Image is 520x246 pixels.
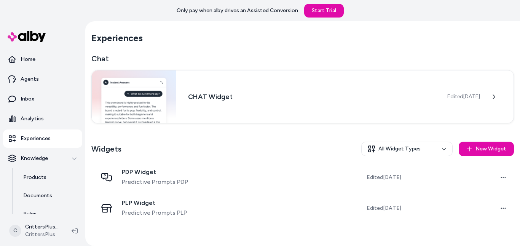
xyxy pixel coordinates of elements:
a: Documents [16,187,82,205]
p: Inbox [21,95,34,103]
a: Agents [3,70,82,88]
p: Home [21,56,35,63]
h2: Experiences [91,32,143,44]
span: Predictive Prompts PLP [122,208,187,217]
h2: Chat [91,53,514,64]
a: Products [16,168,82,187]
p: Products [23,174,46,181]
button: All Widget Types [361,142,453,156]
a: Analytics [3,110,82,128]
a: Start Trial [304,4,344,18]
span: Edited [DATE] [367,204,401,212]
span: Predictive Prompts PDP [122,177,188,187]
p: Rules [23,210,37,218]
p: CrittersPlus Shopify [25,223,59,231]
span: PDP Widget [122,168,188,176]
p: Only pay when alby drives an Assisted Conversion [177,7,298,14]
p: Agents [21,75,39,83]
p: Experiences [21,135,51,142]
a: Home [3,50,82,69]
a: Chat widgetCHAT WidgetEdited[DATE] [91,70,514,123]
img: Chat widget [92,70,176,123]
span: Edited [DATE] [447,93,480,101]
span: PLP Widget [122,199,187,207]
a: Experiences [3,129,82,148]
img: alby Logo [8,31,46,42]
a: Rules [16,205,82,223]
h3: CHAT Widget [188,91,435,102]
p: Documents [23,192,52,200]
h2: Widgets [91,144,121,154]
span: CrittersPlus [25,231,59,238]
a: Inbox [3,90,82,108]
button: New Widget [459,142,514,156]
button: CCrittersPlus ShopifyCrittersPlus [5,219,65,243]
p: Knowledge [21,155,48,162]
span: C [9,225,21,237]
span: Edited [DATE] [367,174,401,181]
button: Knowledge [3,149,82,168]
p: Analytics [21,115,44,123]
